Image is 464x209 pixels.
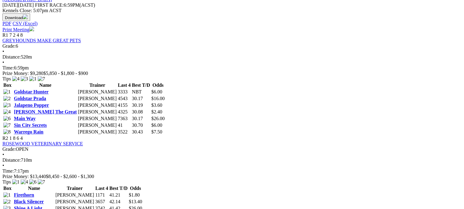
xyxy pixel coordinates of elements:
[12,179,19,185] img: 1
[2,147,16,152] span: Grade:
[2,32,8,38] span: R1
[117,96,131,102] td: 4543
[2,141,83,146] a: ROSEWOOD VETERINARY SERVICE
[29,76,37,82] img: 1
[12,21,37,26] a: CSV (Excel)
[2,8,462,13] div: Kennels Close: 5:07pm ACST
[29,179,37,185] img: 6
[117,82,131,88] th: Last 4
[151,129,162,134] span: $7.50
[109,199,128,205] td: 42.14
[151,116,165,121] span: $26.00
[9,136,23,141] span: 1 8 6 4
[14,129,44,134] a: Warrego Rain
[117,116,131,122] td: 7363
[55,192,94,198] td: [PERSON_NAME]
[117,129,131,135] td: 3522
[78,89,117,95] td: [PERSON_NAME]
[2,152,4,157] span: •
[12,76,19,82] img: 4
[3,123,11,128] img: 7
[2,65,462,71] div: 6:59pm
[129,199,142,204] span: $13.40
[2,147,462,152] div: OPEN
[78,122,117,128] td: [PERSON_NAME]
[3,186,12,191] span: Box
[2,43,462,49] div: 6
[2,136,8,141] span: R2
[14,96,46,101] a: Goldstar Prada
[132,109,151,115] td: 30.08
[117,89,131,95] td: 3333
[117,109,131,115] td: 4325
[2,21,11,26] a: PDF
[14,123,47,128] a: Sin City Secrets
[95,185,108,191] th: Last 4
[109,185,128,191] th: Best T/D
[3,103,11,108] img: 3
[35,2,64,8] span: FIRST RACE:
[14,103,49,108] a: Jalapeno Popper
[14,82,77,88] th: Name
[14,109,77,114] a: [PERSON_NAME] The Great
[151,96,165,101] span: $16.00
[2,168,462,174] div: 7:17pm
[2,76,11,81] span: Tips
[21,179,28,185] img: 4
[78,116,117,122] td: [PERSON_NAME]
[117,122,131,128] td: 41
[38,76,45,82] img: 7
[55,199,94,205] td: [PERSON_NAME]
[2,174,462,179] div: Prize Money: $13,440
[2,168,14,174] span: Time:
[78,96,117,102] td: [PERSON_NAME]
[38,179,45,185] img: 7
[44,71,88,76] span: $5,850 - $1,800 - $900
[132,102,151,108] td: 30.19
[2,2,18,8] span: [DATE]
[132,122,151,128] td: 30.70
[3,96,11,101] img: 2
[23,14,28,19] img: download.svg
[151,109,162,114] span: $2.40
[132,96,151,102] td: 30.17
[14,116,36,121] a: Main Way
[132,89,151,95] td: NBT
[78,109,117,115] td: [PERSON_NAME]
[14,185,54,191] th: Name
[132,116,151,122] td: 30.17
[21,76,28,82] img: 3
[3,199,11,204] img: 2
[2,54,462,60] div: 520m
[78,129,117,135] td: [PERSON_NAME]
[151,89,162,94] span: $6.00
[151,123,162,128] span: $6.00
[2,163,4,168] span: •
[2,27,34,32] a: Print Meeting
[2,60,4,65] span: •
[2,71,462,76] div: Prize Money: $9,280
[132,129,151,135] td: 30.43
[2,179,11,184] span: Tips
[117,102,131,108] td: 4155
[29,26,34,31] img: printer.svg
[129,192,140,197] span: $1.80
[2,65,14,70] span: Time:
[3,109,11,115] img: 4
[3,116,11,121] img: 6
[2,43,16,49] span: Grade:
[78,82,117,88] th: Trainer
[151,103,162,108] span: $3.60
[128,185,142,191] th: Odds
[35,2,95,8] span: 6:59PM(ACST)
[109,192,128,198] td: 41.21
[2,157,21,163] span: Distance:
[14,199,44,204] a: Black Silencer
[55,185,94,191] th: Trainer
[3,129,11,135] img: 8
[2,13,30,21] button: Download
[3,89,11,95] img: 1
[78,102,117,108] td: [PERSON_NAME]
[2,2,34,8] span: [DATE]
[3,83,12,88] span: Box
